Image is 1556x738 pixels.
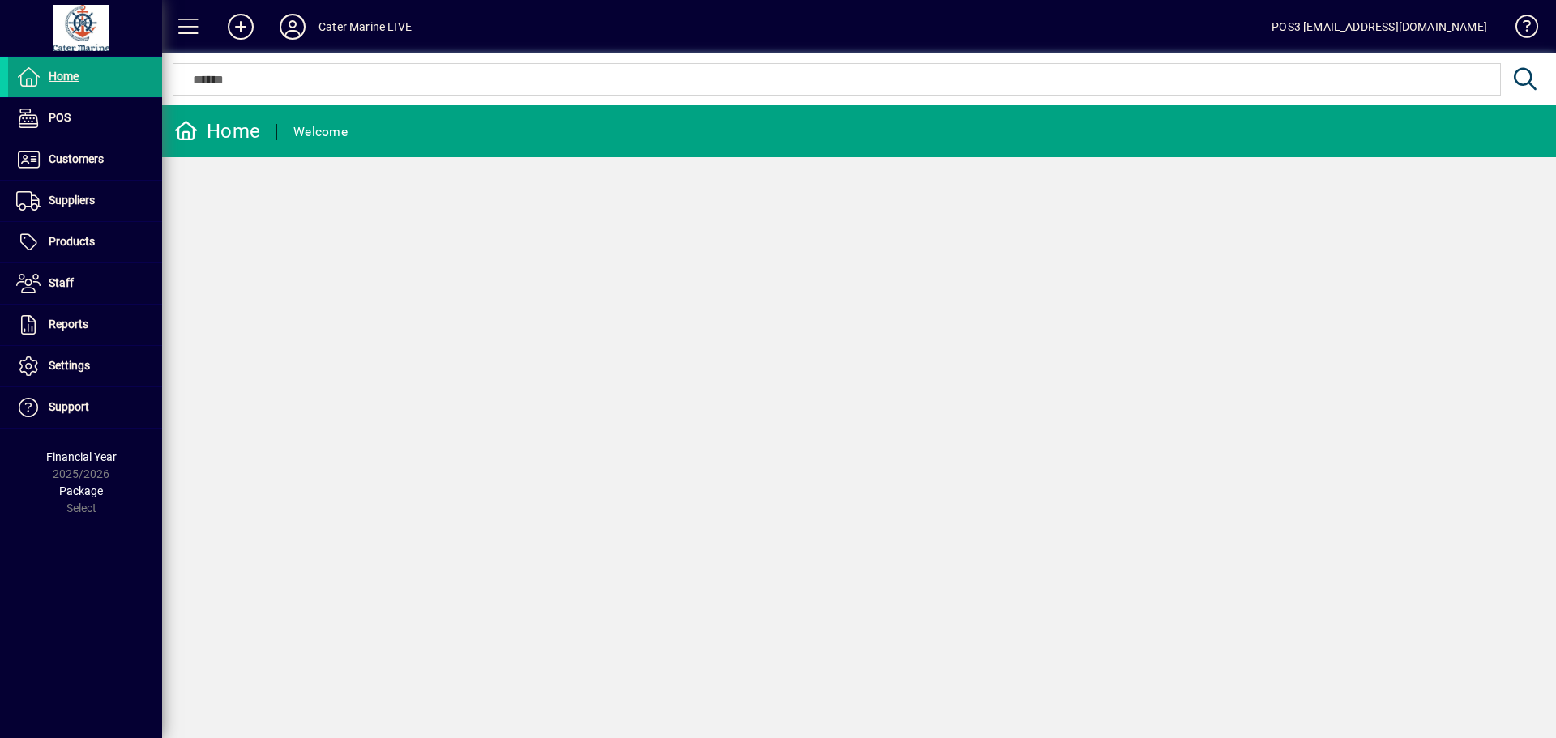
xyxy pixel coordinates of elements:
[174,118,260,144] div: Home
[318,14,412,40] div: Cater Marine LIVE
[49,400,89,413] span: Support
[46,450,117,463] span: Financial Year
[8,181,162,221] a: Suppliers
[8,222,162,262] a: Products
[49,359,90,372] span: Settings
[1503,3,1536,56] a: Knowledge Base
[8,139,162,180] a: Customers
[49,70,79,83] span: Home
[49,318,88,331] span: Reports
[267,12,318,41] button: Profile
[8,263,162,304] a: Staff
[293,119,348,145] div: Welcome
[49,111,71,124] span: POS
[215,12,267,41] button: Add
[8,346,162,386] a: Settings
[49,152,104,165] span: Customers
[49,194,95,207] span: Suppliers
[49,235,95,248] span: Products
[8,305,162,345] a: Reports
[59,484,103,497] span: Package
[8,98,162,139] a: POS
[8,387,162,428] a: Support
[49,276,74,289] span: Staff
[1272,14,1487,40] div: POS3 [EMAIL_ADDRESS][DOMAIN_NAME]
